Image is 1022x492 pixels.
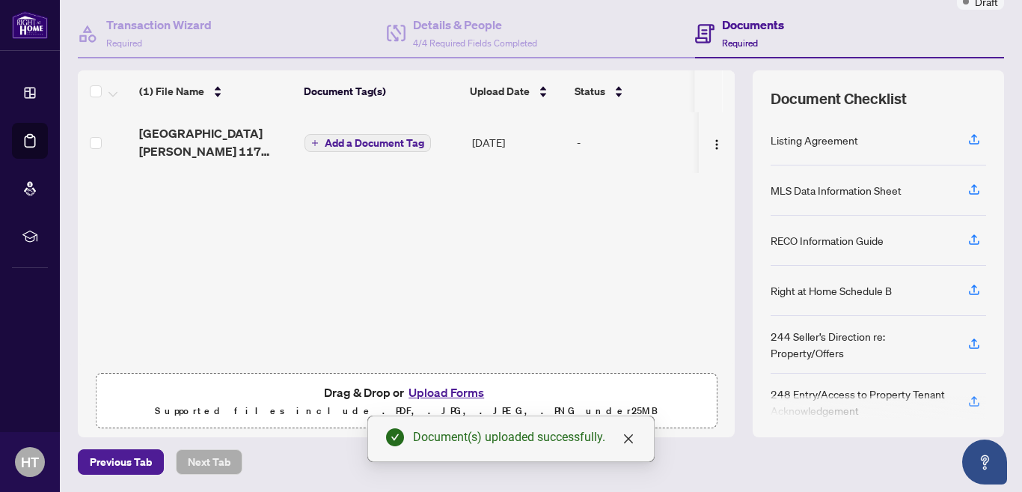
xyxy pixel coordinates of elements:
[139,83,204,100] span: (1) File Name
[106,16,212,34] h4: Transaction Wizard
[470,83,530,100] span: Upload Date
[413,16,537,34] h4: Details & People
[176,449,242,475] button: Next Tab
[569,70,696,112] th: Status
[12,11,48,39] img: logo
[722,37,758,49] span: Required
[305,134,431,152] button: Add a Document Tag
[722,16,784,34] h4: Documents
[771,88,907,109] span: Document Checklist
[21,452,39,473] span: HT
[386,428,404,446] span: check-circle
[404,383,489,402] button: Upload Forms
[622,433,634,445] span: close
[324,383,489,402] span: Drag & Drop or
[325,138,424,148] span: Add a Document Tag
[305,133,431,153] button: Add a Document Tag
[962,440,1007,485] button: Open asap
[620,431,637,447] a: Close
[464,70,569,112] th: Upload Date
[413,428,636,446] div: Document(s) uploaded successfully.
[711,139,723,151] img: Logo
[298,70,464,112] th: Document Tag(s)
[133,70,298,112] th: (1) File Name
[78,449,164,475] button: Previous Tab
[90,450,152,474] span: Previous Tab
[139,124,293,160] span: [GEOGRAPHIC_DATA][PERSON_NAME] 117 [DATE] listing.pdf
[771,232,884,249] div: RECO Information Guide
[106,37,142,49] span: Required
[771,282,892,299] div: Right at Home Schedule B
[311,139,319,147] span: plus
[97,374,716,429] span: Drag & Drop orUpload FormsSupported files include .PDF, .JPG, .JPEG, .PNG under25MB
[413,37,537,49] span: 4/4 Required Fields Completed
[105,402,707,420] p: Supported files include .PDF, .JPG, .JPEG, .PNG under 25 MB
[771,132,858,148] div: Listing Agreement
[577,134,693,151] div: -
[705,130,729,154] button: Logo
[771,328,950,361] div: 244 Seller’s Direction re: Property/Offers
[771,386,950,419] div: 248 Entry/Access to Property Tenant Acknowledgement
[771,182,902,198] div: MLS Data Information Sheet
[575,83,605,100] span: Status
[466,112,572,172] td: [DATE]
